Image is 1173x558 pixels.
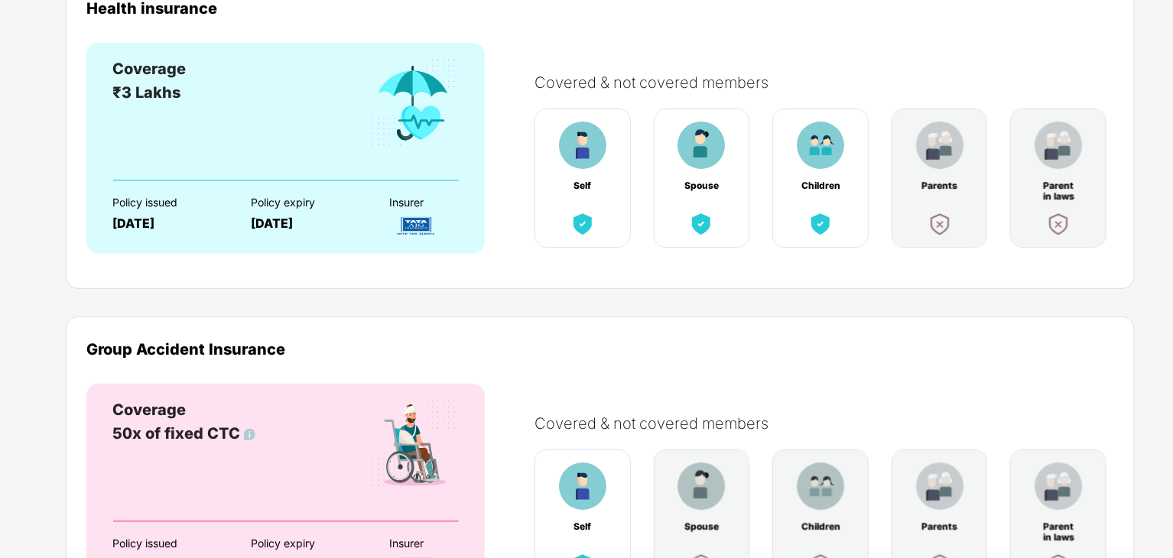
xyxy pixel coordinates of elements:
[1038,521,1078,532] div: Parent in laws
[559,122,606,169] img: benefitCardImg
[681,521,721,532] div: Spouse
[926,210,954,238] img: benefitCardImg
[86,340,1114,358] div: Group Accident Insurance
[244,429,255,440] img: info
[920,180,960,191] div: Parents
[1045,210,1072,238] img: benefitCardImg
[112,83,180,102] span: ₹3 Lakhs
[389,196,501,209] div: Insurer
[916,462,963,510] img: benefitCardImg
[677,122,725,169] img: benefitCardImg
[797,462,844,510] img: benefitCardImg
[389,212,443,239] img: InsurerLogo
[797,122,844,169] img: benefitCardImg
[801,180,840,191] div: Children
[681,180,721,191] div: Spouse
[251,537,362,550] div: Policy expiry
[559,462,606,510] img: benefitCardImg
[1035,462,1082,510] img: benefitCardImg
[369,57,459,149] img: benefitCardImg
[563,180,603,191] div: Self
[251,196,362,209] div: Policy expiry
[563,521,603,532] div: Self
[112,398,255,422] div: Coverage
[916,122,963,169] img: benefitCardImg
[112,57,186,81] div: Coverage
[687,210,715,238] img: benefitCardImg
[112,424,255,443] span: 50x of fixed CTC
[569,210,596,238] img: benefitCardImg
[1035,122,1082,169] img: benefitCardImg
[807,210,834,238] img: benefitCardImg
[112,216,224,231] div: [DATE]
[112,537,224,550] div: Policy issued
[535,73,1129,92] div: Covered & not covered members
[535,414,1129,433] div: Covered & not covered members
[369,398,459,490] img: benefitCardImg
[112,196,224,209] div: Policy issued
[801,521,840,532] div: Children
[677,462,725,510] img: benefitCardImg
[1038,180,1078,191] div: Parent in laws
[920,521,960,532] div: Parents
[251,216,362,231] div: [DATE]
[389,537,501,550] div: Insurer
